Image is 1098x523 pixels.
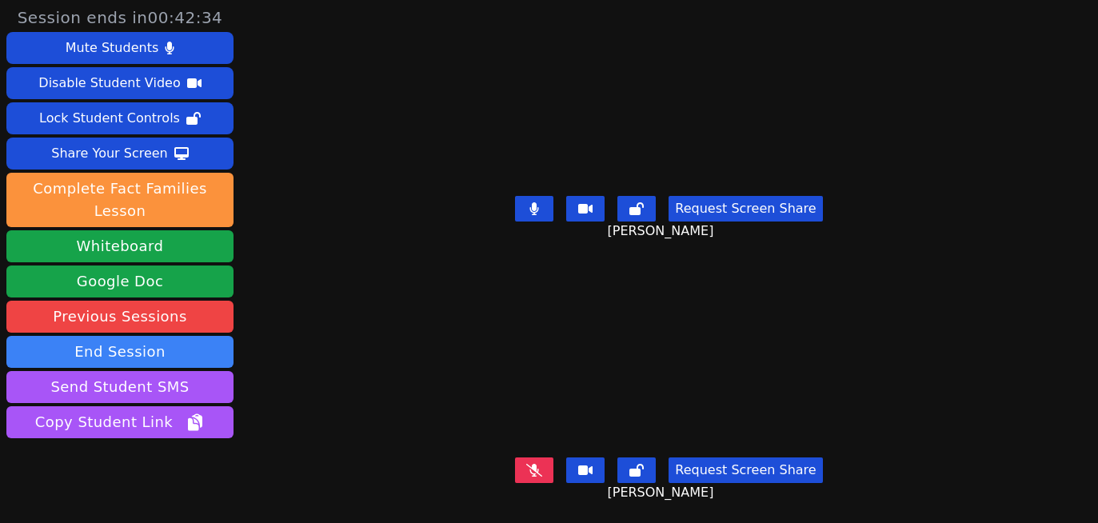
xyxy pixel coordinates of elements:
div: Share Your Screen [51,141,168,166]
a: Google Doc [6,265,234,297]
button: Lock Student Controls [6,102,234,134]
button: Whiteboard [6,230,234,262]
span: Session ends in [18,6,223,29]
button: Request Screen Share [669,457,822,483]
div: Lock Student Controls [39,106,180,131]
button: Send Student SMS [6,371,234,403]
span: [PERSON_NAME] [607,483,717,502]
button: Copy Student Link [6,406,234,438]
a: Previous Sessions [6,301,234,333]
time: 00:42:34 [148,8,223,27]
span: [PERSON_NAME] [607,222,717,241]
button: Disable Student Video [6,67,234,99]
button: Complete Fact Families Lesson [6,173,234,227]
div: Mute Students [66,35,158,61]
div: Disable Student Video [38,70,180,96]
button: Share Your Screen [6,138,234,170]
span: Copy Student Link [35,411,205,433]
button: Request Screen Share [669,196,822,222]
button: Mute Students [6,32,234,64]
button: End Session [6,336,234,368]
